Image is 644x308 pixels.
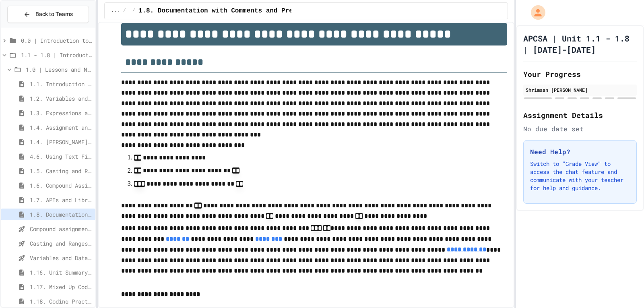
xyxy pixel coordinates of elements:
span: 1.0 | Lessons and Notes [26,65,92,74]
h2: Assignment Details [523,110,637,121]
span: 1.5. Casting and Ranges of Values [30,167,92,175]
span: 1.3. Expressions and Output [New] [30,109,92,117]
span: / [132,8,135,14]
div: No due date set [523,124,637,134]
span: Casting and Ranges of variables - Quiz [30,239,92,248]
span: 1.1. Introduction to Algorithms, Programming, and Compilers [30,80,92,88]
span: Back to Teams [35,10,73,19]
span: 1.6. Compound Assignment Operators [30,181,92,190]
div: My Account [522,3,547,22]
span: 1.8. Documentation with Comments and Preconditions [30,210,92,219]
span: 1.4. [PERSON_NAME] and User Input [30,138,92,146]
span: 1.16. Unit Summary 1a (1.1-1.6) [30,268,92,277]
span: / [123,8,126,14]
button: Back to Teams [7,6,89,23]
span: Compound assignment operators - Quiz [30,225,92,233]
span: 1.2. Variables and Data Types [30,94,92,103]
span: 1.4. Assignment and Input [30,123,92,132]
span: ... [111,8,120,14]
span: 4.6. Using Text Files [30,152,92,161]
span: Variables and Data Types - Quiz [30,254,92,262]
span: 1.17. Mixed Up Code Practice 1.1-1.6 [30,283,92,291]
span: 0.0 | Introduction to APCSA [21,36,92,45]
span: 1.7. APIs and Libraries [30,196,92,204]
div: Shrimaan [PERSON_NAME] [526,86,634,93]
h3: Need Help? [530,147,630,157]
span: 1.8. Documentation with Comments and Preconditions [138,6,332,16]
h1: APCSA | Unit 1.1 - 1.8 | [DATE]-[DATE] [523,33,637,55]
h2: Your Progress [523,68,637,80]
span: 1.1 - 1.8 | Introduction to Java [21,51,92,59]
p: Switch to "Grade View" to access the chat feature and communicate with your teacher for help and ... [530,160,630,192]
span: 1.18. Coding Practice 1a (1.1-1.6) [30,297,92,306]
